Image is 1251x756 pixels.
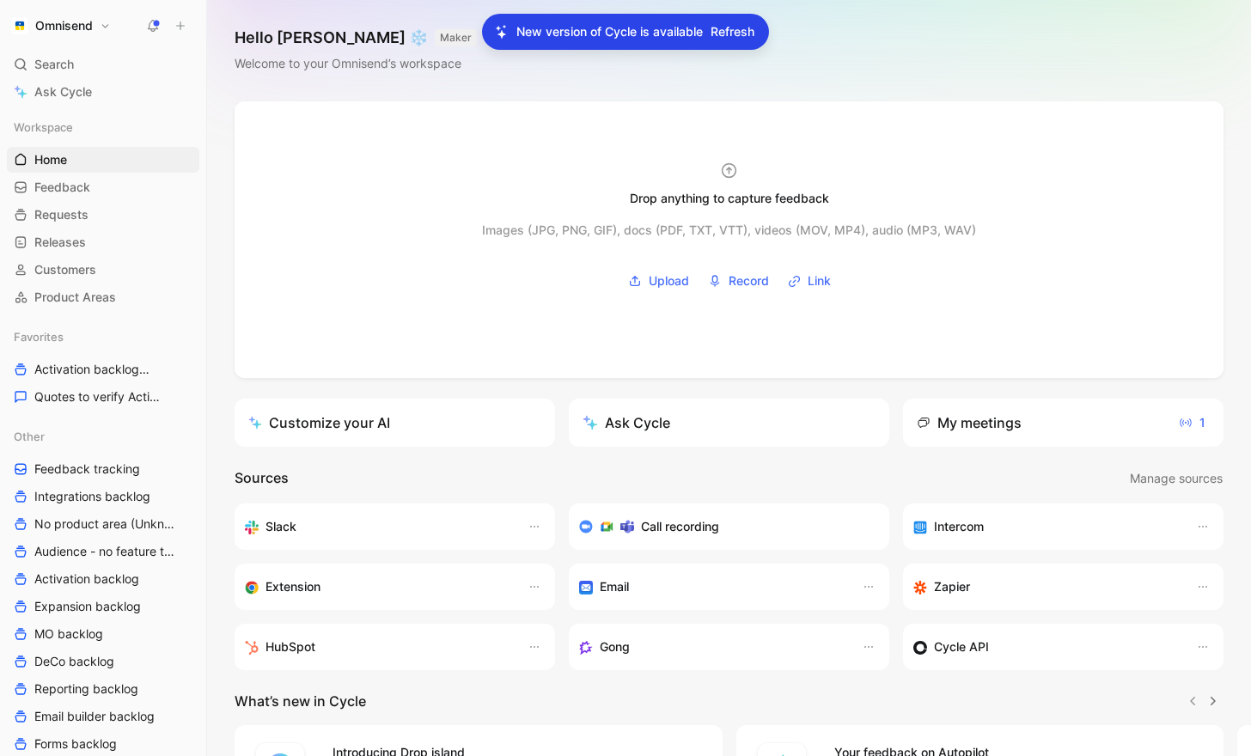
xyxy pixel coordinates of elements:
span: MO backlog [34,625,103,643]
span: 1 [1179,412,1205,433]
div: Favorites [7,324,199,350]
a: No product area (Unknowns) [7,511,199,537]
a: Expansion backlog [7,594,199,619]
div: Capture feedback from thousands of sources with Zapier (survey results, recordings, sheets, etc). [913,576,1179,597]
div: Sync your customers, send feedback and get updates in Slack [245,516,510,537]
div: Ask Cycle [583,412,670,433]
a: Home [7,147,199,173]
h2: What’s new in Cycle [235,691,366,711]
img: Omnisend [11,17,28,34]
span: No product area (Unknowns) [34,515,177,533]
div: Welcome to your Omnisend’s workspace [235,53,477,74]
span: Audience - no feature tag [34,543,175,560]
span: Reporting backlog [34,680,138,698]
a: Activation backlog [7,566,199,592]
a: Feedback [7,174,199,200]
a: Quotes to verify Activation [7,384,199,410]
button: Upload [622,268,695,294]
span: Releases [34,234,86,251]
p: New version of Cycle is available [516,21,703,42]
span: Feedback tracking [34,460,140,478]
div: My meetings [917,412,1022,433]
div: Other [7,424,199,449]
span: Link [808,271,831,291]
h3: Cycle API [934,637,989,657]
a: Integrations backlog [7,484,199,509]
span: Activation backlog [34,570,139,588]
h3: Extension [265,576,320,597]
div: Sync your customers, send feedback and get updates in Intercom [913,516,1179,537]
h2: Sources [235,467,289,490]
a: Reporting backlog [7,676,199,702]
div: Images (JPG, PNG, GIF), docs (PDF, TXT, VTT), videos (MOV, MP4), audio (MP3, WAV) [482,220,976,241]
div: Sync customers & send feedback from custom sources. Get inspired by our favorite use case [913,637,1179,657]
div: Capture feedback from your incoming calls [579,637,845,657]
span: Expansion backlog [34,598,141,615]
div: Search [7,52,199,77]
h1: Omnisend [35,18,93,34]
a: Releases [7,229,199,255]
div: Workspace [7,114,199,140]
span: Favorites [14,328,64,345]
span: Email builder backlog [34,708,155,725]
h3: Gong [600,637,630,657]
a: Product Areas [7,284,199,310]
div: Record & transcribe meetings from Zoom, Meet & Teams. [579,516,865,537]
a: Activation backlogOther [7,357,199,382]
div: Forward emails to your feedback inbox [579,576,845,597]
button: OmnisendOmnisend [7,14,115,38]
a: Email builder backlog [7,704,199,729]
span: Customers [34,261,96,278]
span: Search [34,54,74,75]
a: Requests [7,202,199,228]
div: Drop anything to capture feedback [630,188,829,209]
a: Ask Cycle [7,79,199,105]
span: Forms backlog [34,735,117,753]
span: Product Areas [34,289,116,306]
button: Link [782,268,837,294]
button: Ask Cycle [569,399,889,447]
h3: Call recording [641,516,719,537]
span: Activation backlog [34,361,159,379]
a: Customers [7,257,199,283]
span: Record [729,271,769,291]
span: Requests [34,206,88,223]
button: Manage sources [1129,467,1224,490]
h1: Hello [PERSON_NAME] ❄️ [235,27,477,48]
a: Audience - no feature tag [7,539,199,564]
button: 1 [1175,409,1210,436]
button: Record [702,268,775,294]
h3: Email [600,576,629,597]
div: Customize your AI [248,412,390,433]
h3: Slack [265,516,296,537]
button: MAKER [435,29,477,46]
span: Integrations backlog [34,488,150,505]
h3: HubSpot [265,637,315,657]
a: Customize your AI [235,399,555,447]
span: Home [34,151,67,168]
h3: Intercom [934,516,984,537]
span: Feedback [34,179,90,196]
span: Ask Cycle [34,82,92,102]
span: Manage sources [1130,468,1223,489]
a: MO backlog [7,621,199,647]
span: Other [14,428,45,445]
span: Upload [649,271,689,291]
div: Capture feedback from anywhere on the web [245,576,510,597]
button: Refresh [710,21,755,43]
a: Feedback tracking [7,456,199,482]
span: DeCo backlog [34,653,114,670]
span: Refresh [711,21,754,42]
span: Workspace [14,119,73,136]
a: DeCo backlog [7,649,199,674]
h3: Zapier [934,576,970,597]
span: Quotes to verify Activation [34,388,161,405]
